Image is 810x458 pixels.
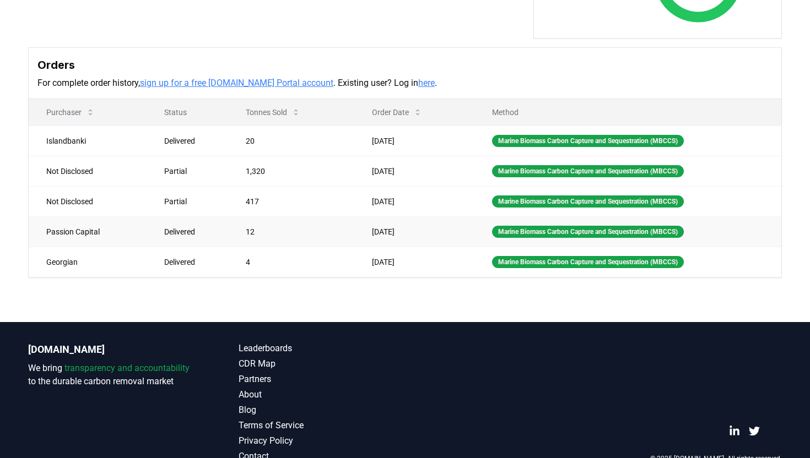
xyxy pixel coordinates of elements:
div: Delivered [164,135,219,146]
div: Delivered [164,257,219,268]
button: Purchaser [37,101,104,123]
div: Delivered [164,226,219,237]
a: Terms of Service [239,419,405,432]
a: Twitter [749,426,760,437]
a: Partners [239,373,405,386]
p: [DOMAIN_NAME] [28,342,195,357]
div: Partial [164,196,219,207]
div: Marine Biomass Carbon Capture and Sequestration (MBCCS) [492,256,684,268]
a: About [239,388,405,401]
div: Partial [164,166,219,177]
td: [DATE] [354,216,474,247]
td: Passion Capital [29,216,147,247]
span: transparency and accountability [64,363,190,373]
td: Not Disclosed [29,156,147,186]
td: [DATE] [354,186,474,216]
a: LinkedIn [729,426,740,437]
td: [DATE] [354,126,474,156]
a: sign up for a free [DOMAIN_NAME] Portal account [140,78,333,88]
td: Not Disclosed [29,186,147,216]
h3: Orders [37,57,773,73]
p: We bring to the durable carbon removal market [28,362,195,388]
button: Tonnes Sold [237,101,309,123]
div: Marine Biomass Carbon Capture and Sequestration (MBCCS) [492,226,684,238]
td: Islandbanki [29,126,147,156]
td: 20 [228,126,354,156]
p: For complete order history, . Existing user? Log in . [37,77,773,90]
td: 12 [228,216,354,247]
a: here [418,78,435,88]
div: Marine Biomass Carbon Capture and Sequestration (MBCCS) [492,195,684,208]
td: 4 [228,247,354,277]
a: Privacy Policy [239,434,405,448]
button: Order Date [363,101,431,123]
td: [DATE] [354,247,474,277]
div: Marine Biomass Carbon Capture and Sequestration (MBCCS) [492,165,684,177]
p: Method [483,107,773,118]
td: Georgian [29,247,147,277]
a: Blog [239,404,405,417]
div: Marine Biomass Carbon Capture and Sequestration (MBCCS) [492,135,684,147]
td: [DATE] [354,156,474,186]
td: 1,320 [228,156,354,186]
a: Leaderboards [239,342,405,355]
td: 417 [228,186,354,216]
p: Status [155,107,219,118]
a: CDR Map [239,357,405,370]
